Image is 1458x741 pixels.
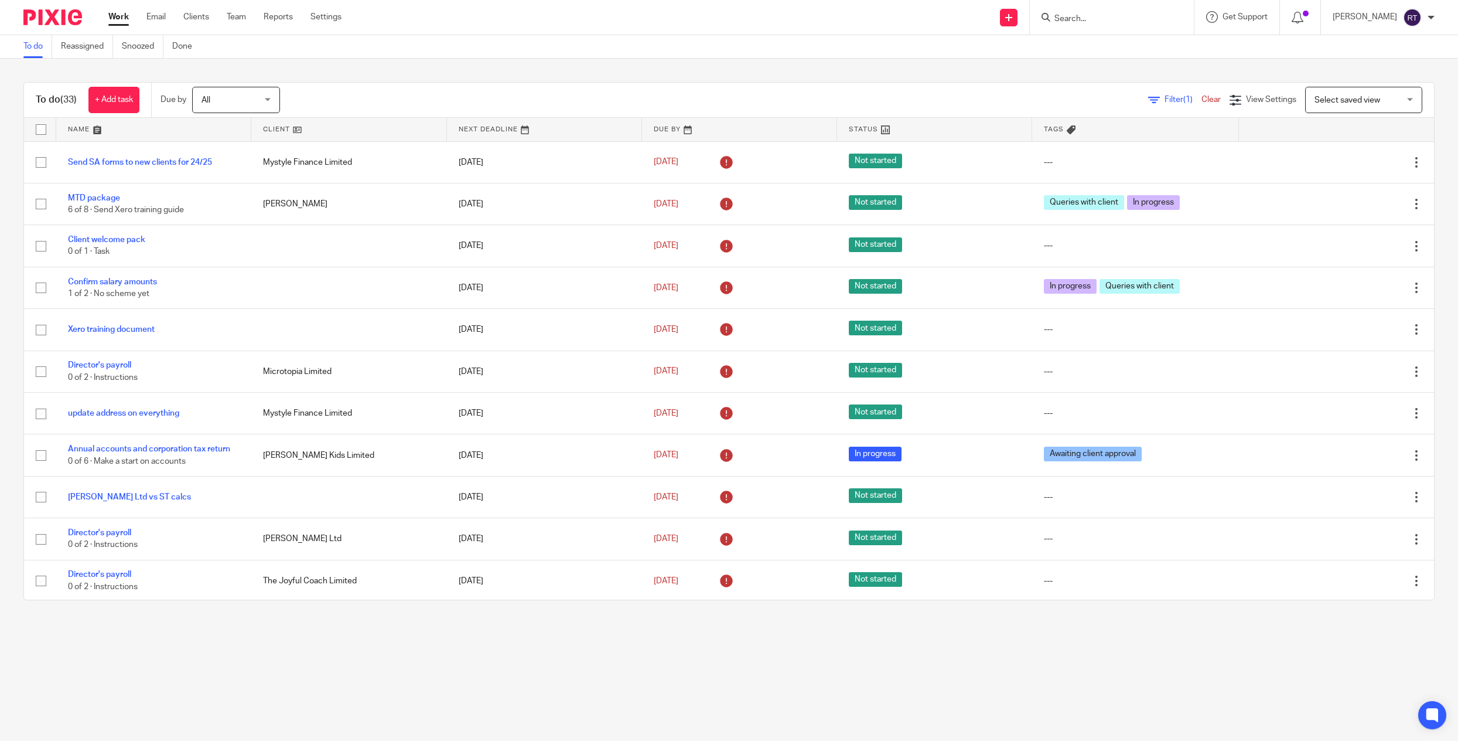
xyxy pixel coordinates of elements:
span: All [202,96,210,104]
span: [DATE] [654,158,678,166]
a: To do [23,35,52,58]
span: [DATE] [654,200,678,208]
span: Not started [849,195,902,210]
span: [DATE] [654,451,678,459]
a: Team [227,11,246,23]
span: (1) [1183,96,1193,104]
a: Xero training document [68,325,155,334]
div: --- [1044,324,1227,335]
span: Not started [849,237,902,252]
div: --- [1044,533,1227,545]
div: --- [1044,157,1227,168]
a: Director's payroll [68,529,131,537]
span: View Settings [1246,96,1296,104]
td: [DATE] [447,476,642,518]
a: Annual accounts and corporation tax return [68,445,230,453]
td: [DATE] [447,267,642,308]
a: Reassigned [61,35,113,58]
span: Not started [849,488,902,503]
span: Not started [849,279,902,294]
a: Director's payroll [68,361,131,369]
td: [DATE] [447,309,642,351]
td: [DATE] [447,183,642,225]
a: Send SA forms to new clients for 24/25 [68,158,212,166]
td: [DATE] [447,434,642,476]
a: Settings [310,11,342,23]
span: [DATE] [654,242,678,250]
span: Queries with client [1044,195,1124,210]
a: Clients [183,11,209,23]
span: 0 of 2 · Instructions [68,373,138,382]
span: 0 of 6 · Make a start on accounts [68,457,186,465]
span: Awaiting client approval [1044,447,1142,461]
a: Done [172,35,201,58]
span: 1 of 2 · No scheme yet [68,290,149,298]
span: 0 of 2 · Instructions [68,541,138,549]
div: --- [1044,575,1227,587]
h1: To do [36,94,77,106]
td: Mystyle Finance Limited [251,141,446,183]
a: Confirm salary amounts [68,278,157,286]
div: --- [1044,240,1227,251]
a: MTD package [68,194,120,202]
img: Pixie [23,9,82,25]
td: [PERSON_NAME] Ltd [251,518,446,560]
span: Not started [849,154,902,168]
a: update address on everything [68,409,179,417]
a: Work [108,11,129,23]
span: 0 of 2 · Instructions [68,583,138,591]
span: [DATE] [654,284,678,292]
div: --- [1044,491,1227,503]
span: Queries with client [1100,279,1180,294]
td: Microtopia Limited [251,351,446,392]
td: [DATE] [447,225,642,267]
span: Not started [849,531,902,545]
a: Email [146,11,166,23]
td: [DATE] [447,351,642,392]
a: Client welcome pack [68,236,145,244]
span: (33) [60,95,77,104]
a: Clear [1201,96,1221,104]
td: The Joyful Coach Limited [251,560,446,601]
span: [DATE] [654,325,678,334]
span: Tags [1044,126,1064,132]
a: + Add task [88,87,139,113]
span: Filter [1165,96,1201,104]
img: svg%3E [1403,8,1422,27]
span: Select saved view [1314,96,1380,104]
span: Not started [849,321,902,335]
span: [DATE] [654,577,678,585]
div: --- [1044,366,1227,378]
span: In progress [849,447,902,461]
span: 0 of 1 · Task [68,248,110,256]
span: [DATE] [654,368,678,376]
span: Not started [849,363,902,378]
a: [PERSON_NAME] Ltd vs ST calcs [68,493,191,501]
span: [DATE] [654,535,678,543]
input: Search [1053,14,1159,25]
p: Due by [161,94,186,106]
td: [PERSON_NAME] Kids Limited [251,434,446,476]
td: [DATE] [447,141,642,183]
td: [DATE] [447,518,642,560]
span: Not started [849,405,902,419]
td: [PERSON_NAME] [251,183,446,225]
span: Not started [849,572,902,587]
span: Get Support [1223,13,1268,21]
span: In progress [1127,195,1180,210]
span: [DATE] [654,409,678,417]
span: [DATE] [654,493,678,501]
td: Mystyle Finance Limited [251,393,446,434]
a: Snoozed [122,35,163,58]
td: [DATE] [447,393,642,434]
div: --- [1044,407,1227,419]
td: [DATE] [447,560,642,601]
a: Reports [264,11,293,23]
p: [PERSON_NAME] [1333,11,1397,23]
span: In progress [1044,279,1097,294]
a: Director's payroll [68,570,131,579]
span: 6 of 8 · Send Xero training guide [68,206,184,214]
